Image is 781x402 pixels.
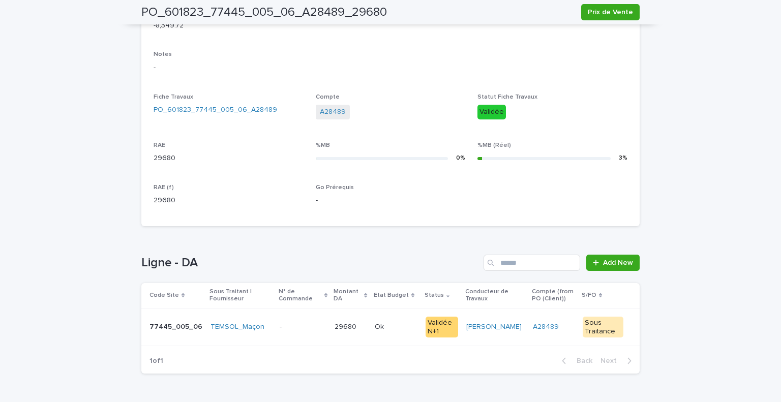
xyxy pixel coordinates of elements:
[603,259,633,266] span: Add New
[375,321,386,331] p: Ok
[316,94,340,100] span: Compte
[334,286,362,305] p: Montant DA
[141,308,640,346] tr: 77445_005_0677445_005_06 TEMSOL_Maçon -- 2968029680 OkOk Validée N+1[PERSON_NAME] A28489 Sous Tra...
[582,290,596,301] p: S/FO
[425,290,444,301] p: Status
[316,184,354,191] span: Go Prérequis
[554,356,596,365] button: Back
[141,256,479,270] h1: Ligne - DA
[280,321,284,331] p: -
[211,323,264,331] a: TEMSOL_Maçon
[583,317,623,338] div: Sous Traitance
[154,153,304,164] p: 29680
[581,4,640,20] button: Prix de Vente
[477,142,511,148] span: %MB (Réel)
[586,255,640,271] a: Add New
[465,286,526,305] p: Conducteur de Travaux
[154,184,174,191] span: RAE (f)
[570,357,592,364] span: Back
[619,153,627,164] div: 3 %
[154,105,277,115] a: PO_601823_77445_005_06_A28489
[588,7,633,17] span: Prix de Vente
[154,51,172,57] span: Notes
[154,63,627,73] p: -
[154,94,193,100] span: Fiche Travaux
[154,142,165,148] span: RAE
[209,286,273,305] p: Sous Traitant | Fournisseur
[532,286,576,305] p: Compte (from PO (Client))
[154,195,304,206] p: 29680
[426,317,458,338] div: Validée N+1
[600,357,623,364] span: Next
[533,323,559,331] a: A28489
[374,290,409,301] p: Etat Budget
[456,153,465,164] div: 0 %
[154,20,304,31] p: -8,349.72
[477,105,506,119] div: Validée
[320,107,346,117] a: A28489
[477,94,537,100] span: Statut Fiche Travaux
[279,286,322,305] p: N° de Commande
[335,321,358,331] p: 29680
[484,255,580,271] input: Search
[466,323,522,331] a: [PERSON_NAME]
[149,290,179,301] p: Code Site
[596,356,640,365] button: Next
[149,321,204,331] p: 77445_005_06
[316,195,466,206] p: -
[141,5,387,20] h2: PO_601823_77445_005_06_A28489_29680
[316,142,330,148] span: %MB
[141,349,171,374] p: 1 of 1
